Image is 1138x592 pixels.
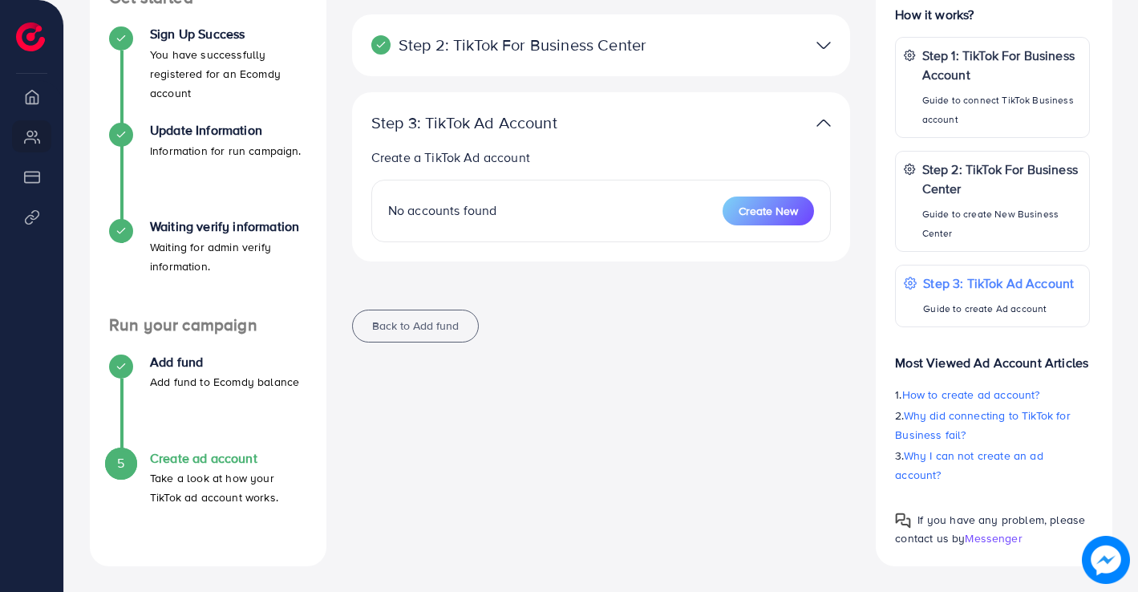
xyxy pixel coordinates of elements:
[922,205,1081,243] p: Guide to create New Business Center
[895,385,1090,404] p: 1.
[895,446,1090,485] p: 3.
[965,530,1022,546] span: Messenger
[895,448,1043,483] span: Why I can not create an ad account?
[90,123,326,219] li: Update Information
[922,160,1081,198] p: Step 2: TikTok For Business Center
[895,512,1085,546] span: If you have any problem, please contact us by
[371,148,832,167] p: Create a TikTok Ad account
[150,219,307,234] h4: Waiting verify information
[923,299,1074,318] p: Guide to create Ad account
[371,113,670,132] p: Step 3: TikTok Ad Account
[90,355,326,451] li: Add fund
[150,45,307,103] p: You have successfully registered for an Ecomdy account
[923,274,1074,293] p: Step 3: TikTok Ad Account
[371,35,670,55] p: Step 2: TikTok For Business Center
[150,141,302,160] p: Information for run campaign.
[895,5,1090,24] p: How it works?
[352,310,479,343] button: Back to Add fund
[150,123,302,138] h4: Update Information
[150,468,307,507] p: Take a look at how your TikTok ad account works.
[150,26,307,42] h4: Sign Up Success
[117,454,124,472] span: 5
[816,112,831,135] img: TikTok partner
[90,315,326,335] h4: Run your campaign
[150,355,299,370] h4: Add fund
[895,340,1090,372] p: Most Viewed Ad Account Articles
[902,387,1040,403] span: How to create ad account?
[372,318,459,334] span: Back to Add fund
[90,219,326,315] li: Waiting verify information
[895,513,911,529] img: Popup guide
[150,451,307,466] h4: Create ad account
[922,91,1081,129] p: Guide to connect TikTok Business account
[90,451,326,547] li: Create ad account
[816,34,831,57] img: TikTok partner
[739,203,798,219] span: Create New
[90,26,326,123] li: Sign Up Success
[895,408,1070,443] span: Why did connecting to TikTok for Business fail?
[150,237,307,276] p: Waiting for admin verify information.
[723,197,814,225] button: Create New
[388,201,497,219] span: No accounts found
[895,406,1090,444] p: 2.
[150,372,299,391] p: Add fund to Ecomdy balance
[16,22,45,51] img: logo
[1083,537,1128,582] img: image
[922,46,1081,84] p: Step 1: TikTok For Business Account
